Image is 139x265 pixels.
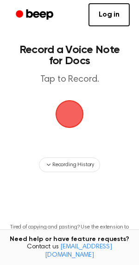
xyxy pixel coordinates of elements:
[88,3,130,26] a: Log in
[9,6,62,24] a: Beep
[52,161,94,169] span: Recording History
[45,244,112,259] a: [EMAIL_ADDRESS][DOMAIN_NAME]
[39,157,100,172] button: Recording History
[17,44,122,66] h1: Record a Voice Note for Docs
[7,224,132,238] p: Tired of copying and pasting? Use the extension to automatically insert your recordings.
[6,243,133,259] span: Contact us
[17,74,122,85] p: Tap to Record.
[56,100,83,128] img: Beep Logo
